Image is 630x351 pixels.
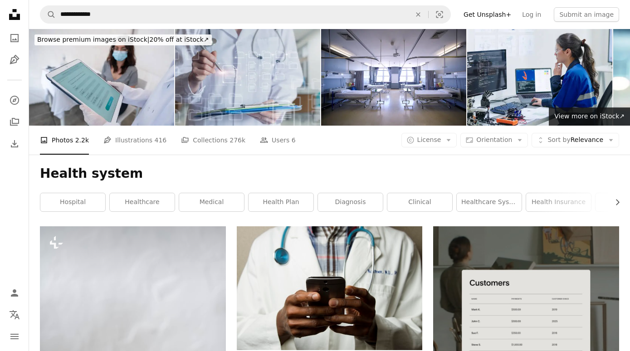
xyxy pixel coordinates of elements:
[5,327,24,346] button: Menu
[460,133,528,147] button: Orientation
[5,135,24,153] a: Download History
[40,6,56,23] button: Search Unsplash
[5,5,24,25] a: Home — Unsplash
[5,113,24,131] a: Collections
[387,193,452,211] a: clinical
[37,36,149,43] span: Browse premium images on iStock |
[5,91,24,109] a: Explore
[40,193,105,211] a: hospital
[260,126,296,155] a: Users 6
[5,51,24,69] a: Illustrations
[554,112,625,120] span: View more on iStock ↗
[181,126,245,155] a: Collections 276k
[526,193,591,211] a: health insurance
[249,193,313,211] a: health plan
[429,6,450,23] button: Visual search
[175,29,320,126] img: Healthcare professional working with documentation.
[321,29,466,126] img: Empty Hospital Ward
[609,193,619,211] button: scroll list to the right
[5,29,24,47] a: Photos
[457,193,522,211] a: healthcare system
[110,193,175,211] a: healthcare
[5,306,24,324] button: Language
[532,133,619,147] button: Sort byRelevance
[318,193,383,211] a: diagnosis
[29,29,174,126] img: Woman being registered for her COVID-19 vaccine at an immunization stand
[417,136,441,143] span: License
[230,135,245,145] span: 276k
[29,29,217,51] a: Browse premium images on iStock|20% off at iStock↗
[40,5,451,24] form: Find visuals sitewide
[476,136,512,143] span: Orientation
[40,166,619,182] h1: Health system
[547,136,603,145] span: Relevance
[5,284,24,302] a: Log in / Sign up
[179,193,244,211] a: medical
[155,135,167,145] span: 416
[458,7,517,22] a: Get Unsplash+
[408,6,428,23] button: Clear
[401,133,457,147] button: License
[37,36,209,43] span: 20% off at iStock ↗
[292,135,296,145] span: 6
[517,7,547,22] a: Log in
[549,107,630,126] a: View more on iStock↗
[103,126,166,155] a: Illustrations 416
[237,284,423,292] a: person wearing lavatory gown with green stethoscope on neck using phone while standing
[237,226,423,350] img: person wearing lavatory gown with green stethoscope on neck using phone while standing
[547,136,570,143] span: Sort by
[467,29,612,126] img: White woman engineer developer writing code on a computer robotics arm model prototype controllin...
[554,7,619,22] button: Submit an image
